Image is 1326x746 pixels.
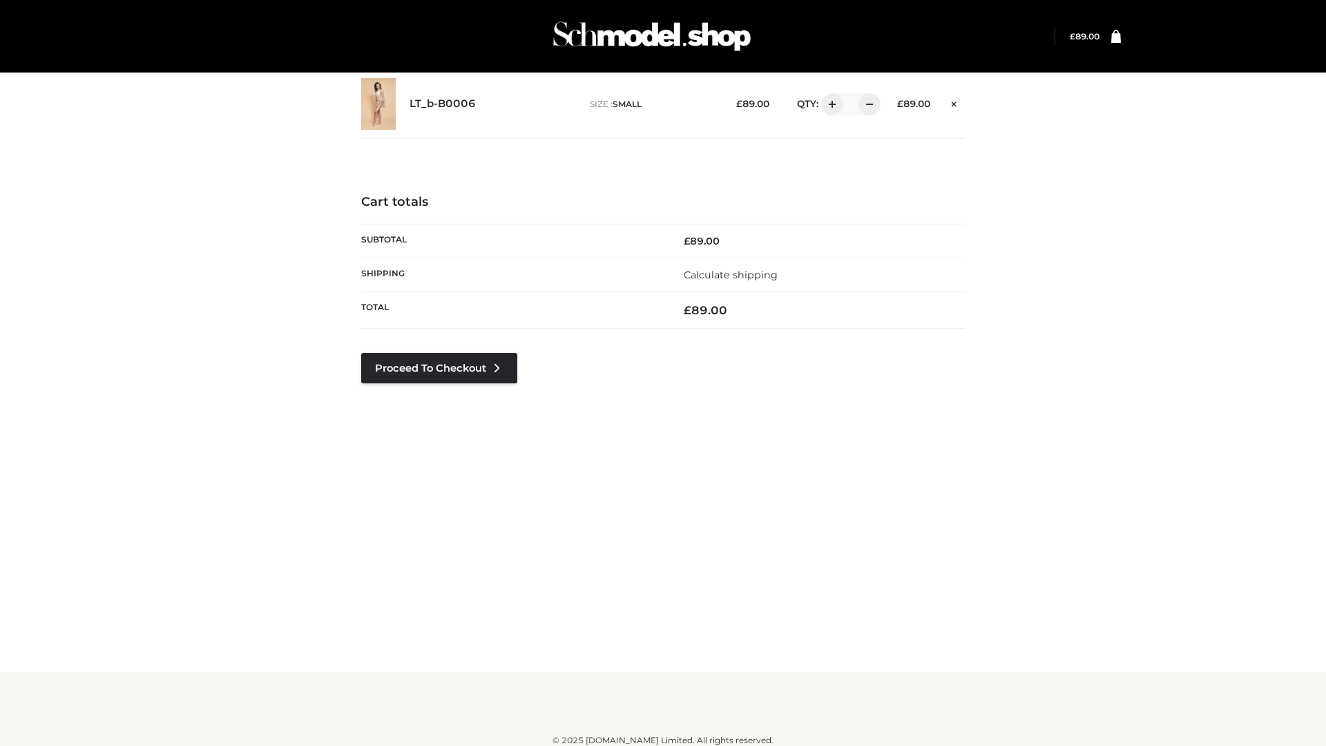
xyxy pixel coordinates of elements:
a: Calculate shipping [684,269,778,281]
a: LT_b-B0006 [410,97,476,111]
a: £89.00 [1070,31,1099,41]
a: Remove this item [944,93,965,111]
bdi: 89.00 [897,98,930,109]
bdi: 89.00 [684,303,727,317]
h4: Cart totals [361,195,965,210]
th: Total [361,292,663,329]
div: QTY: [783,93,876,115]
span: £ [897,98,903,109]
p: size : [590,98,715,111]
span: £ [1070,31,1075,41]
span: £ [684,303,691,317]
span: £ [684,235,690,247]
th: Shipping [361,258,663,291]
a: Proceed to Checkout [361,353,517,383]
th: Subtotal [361,224,663,258]
span: SMALL [613,99,642,109]
bdi: 89.00 [736,98,769,109]
bdi: 89.00 [1070,31,1099,41]
img: Schmodel Admin 964 [548,9,756,64]
bdi: 89.00 [684,235,720,247]
span: £ [736,98,742,109]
